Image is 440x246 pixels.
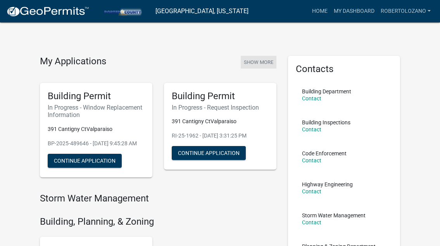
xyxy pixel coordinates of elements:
h5: Building Permit [172,91,269,102]
a: Contact [302,126,321,132]
p: Building Department [302,89,351,94]
a: Home [309,4,331,19]
p: BP-2025-489646 - [DATE] 9:45:28 AM [48,139,145,148]
h6: In Progress - Request Inspection [172,104,269,111]
p: Building Inspections [302,120,350,125]
button: Continue Application [48,154,122,168]
a: Contact [302,188,321,194]
a: My Dashboard [331,4,378,19]
h5: Contacts [296,64,393,75]
a: Contact [302,157,321,163]
button: Show More [241,56,276,69]
p: 391 Cantigny CtValparaiso [48,125,145,133]
h6: In Progress - Window Replacement Information [48,104,145,119]
p: Code Enforcement [302,151,347,156]
p: Storm Water Management [302,213,366,218]
img: Porter County, Indiana [95,6,149,16]
p: RI-25-1962 - [DATE] 3:31:25 PM [172,132,269,140]
p: Highway Engineering [302,182,353,187]
h4: Building, Planning, & Zoning [40,216,276,227]
a: Contact [302,95,321,101]
h5: Building Permit [48,91,145,102]
button: Continue Application [172,146,246,160]
a: Contact [302,219,321,225]
p: 391 Cantigny CtValparaiso [172,117,269,126]
h4: My Applications [40,56,106,67]
h4: Storm Water Management [40,193,276,204]
a: robertolozano [378,4,434,19]
a: [GEOGRAPHIC_DATA], [US_STATE] [155,5,248,18]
